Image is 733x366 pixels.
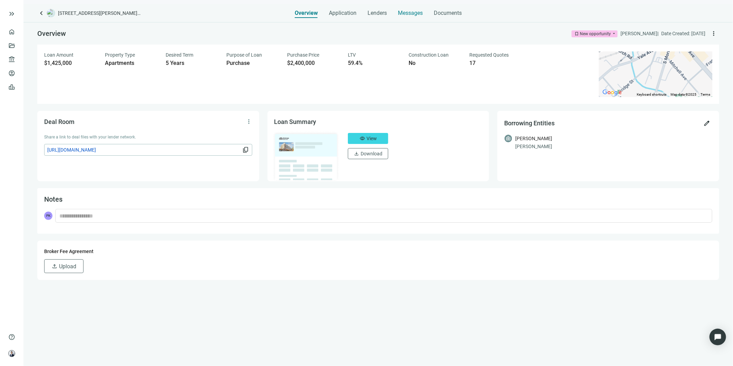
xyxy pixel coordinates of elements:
div: 5 Years [166,60,218,67]
img: dealOverviewImg [272,131,340,182]
button: Keyboard shortcuts [637,92,666,97]
div: [PERSON_NAME] [515,143,712,150]
button: more_vert [708,28,719,39]
span: [URL][DOMAIN_NAME] [47,146,241,154]
span: Construction Loan [409,52,449,58]
a: Open this area in Google Maps (opens a new window) [601,88,624,97]
span: account_balance [8,56,13,63]
div: 17 [469,60,522,67]
button: edit [701,118,712,129]
span: Property Type [105,52,135,58]
span: Broker Fee Agreement [44,249,94,254]
span: Borrowing Entities [504,119,555,127]
img: Google [601,88,624,97]
span: Deal Room [44,118,75,125]
span: edit [703,120,710,127]
span: more_vert [245,118,252,125]
div: [PERSON_NAME] | [620,30,658,37]
span: Purpose of Loan [226,52,262,58]
span: visibility [360,136,365,141]
div: Date Created: [DATE] [661,30,705,37]
button: downloadDownload [348,148,388,159]
div: 59.4% [348,60,400,67]
span: Upload [59,263,76,270]
span: Desired Term [166,52,193,58]
span: Application [329,10,356,17]
a: Terms (opens in new tab) [701,93,710,96]
span: Purchase Price [287,52,319,58]
div: Open Intercom Messenger [710,329,726,345]
span: Overview [37,29,66,38]
div: Purchase [226,60,279,67]
span: Loan Summary [274,118,316,125]
div: [PERSON_NAME] [515,135,552,142]
span: [STREET_ADDRESS][PERSON_NAME][PERSON_NAME] [58,10,141,17]
span: Messages [398,10,423,16]
span: content_copy [242,146,249,153]
img: deal-logo [47,9,55,17]
button: uploadUpload [44,259,84,273]
span: Lenders [368,10,387,17]
span: upload [51,263,58,269]
div: New opportunity [580,30,611,37]
span: Requested Quotes [469,52,509,58]
span: Notes [44,195,62,203]
img: avatar [9,350,15,357]
div: No [409,60,461,67]
span: download [354,151,359,156]
button: more_vert [243,116,254,127]
div: $1,425,000 [44,60,97,67]
span: more_vert [710,30,717,37]
span: Download [361,151,382,156]
button: visibilityView [348,133,388,144]
span: Loan Amount [44,52,74,58]
span: LTV [348,52,356,58]
div: $2,400,000 [287,60,340,67]
a: keyboard_arrow_left [37,9,46,17]
span: Documents [434,10,462,17]
span: bookmark [574,31,579,36]
span: Share a link to deal files with your lender network. [44,135,136,139]
button: keyboard_double_arrow_right [8,10,16,18]
span: Map data ©2025 [671,93,696,96]
span: View [366,136,377,141]
span: help [8,334,15,340]
span: PK [44,212,52,220]
span: Overview [295,10,318,17]
div: Apartments [105,60,157,67]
